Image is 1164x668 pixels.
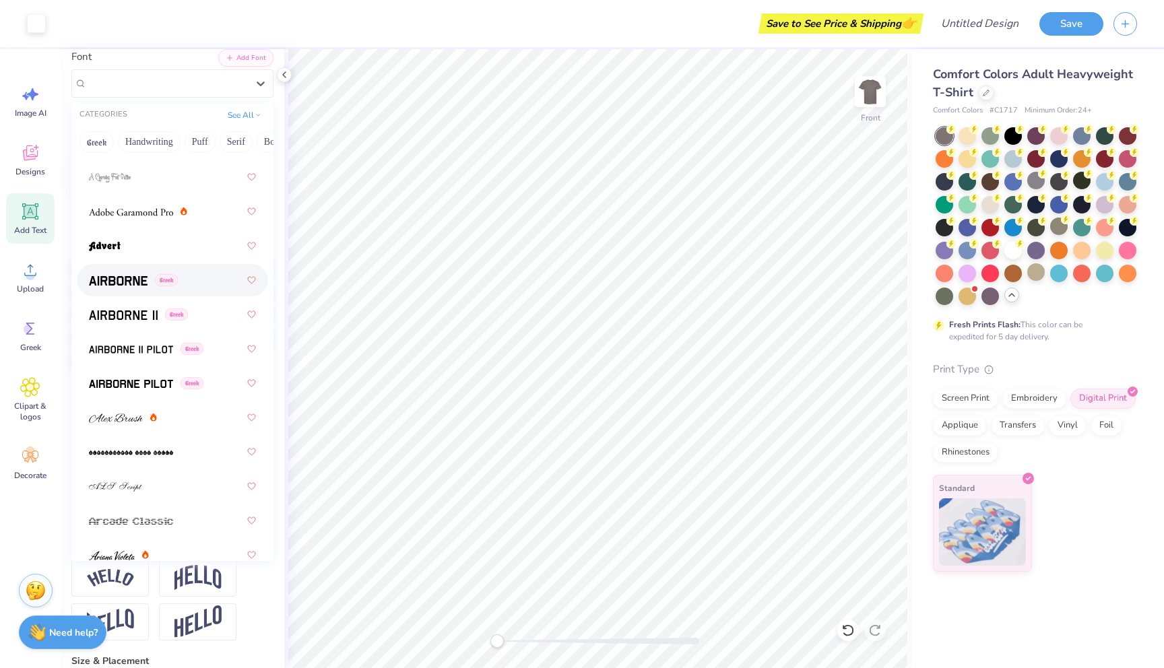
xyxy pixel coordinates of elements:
[933,105,983,116] span: Comfort Colors
[89,276,148,286] img: Airborne
[89,310,158,320] img: Airborne II
[1091,415,1122,436] div: Foil
[933,362,1137,377] div: Print Type
[79,109,127,121] div: CATEGORIES
[939,498,1026,566] img: Standard
[71,654,273,668] div: Size & Placement
[89,173,131,182] img: A Charming Font Outline
[991,415,1045,436] div: Transfers
[89,482,142,492] img: ALS Script
[49,626,98,639] strong: Need help?
[1049,415,1087,436] div: Vinyl
[990,105,1018,116] span: # C1717
[933,66,1133,100] span: Comfort Colors Adult Heavyweight T-Shirt
[1002,389,1066,409] div: Embroidery
[118,131,181,153] button: Handwriting
[949,319,1021,330] strong: Fresh Prints Flash:
[89,242,121,251] img: Advert
[181,377,203,389] span: Greek
[17,283,44,294] span: Upload
[15,166,45,177] span: Designs
[218,49,273,67] button: Add Font
[174,565,222,591] img: Arch
[89,413,143,423] img: Alex Brush
[224,108,265,122] button: See All
[490,634,504,648] div: Accessibility label
[857,78,884,105] img: Front
[181,343,203,355] span: Greek
[89,207,173,217] img: Adobe Garamond Pro
[165,308,188,321] span: Greek
[220,131,253,153] button: Serif
[861,112,880,124] div: Front
[1070,389,1136,409] div: Digital Print
[174,605,222,638] img: Rise
[155,274,178,286] span: Greek
[1039,12,1103,36] button: Save
[87,569,134,587] img: Arc
[14,225,46,236] span: Add Text
[1025,105,1092,116] span: Minimum Order: 24 +
[15,108,46,119] span: Image AI
[87,609,134,635] img: Flag
[933,415,987,436] div: Applique
[89,448,173,457] img: AlphaShapes xmas balls
[20,342,41,353] span: Greek
[901,15,916,31] span: 👉
[933,442,998,463] div: Rhinestones
[949,319,1115,343] div: This color can be expedited for 5 day delivery.
[8,401,53,422] span: Clipart & logos
[14,470,46,481] span: Decorate
[89,379,173,389] img: Airborne Pilot
[185,131,216,153] button: Puff
[257,131,290,153] button: Bold
[89,516,173,526] img: Arcade Classic
[89,551,135,560] img: Ariana Violeta
[933,389,998,409] div: Screen Print
[930,10,1029,37] input: Untitled Design
[71,49,92,65] label: Font
[939,481,975,495] span: Standard
[89,345,173,354] img: Airborne II Pilot
[79,131,114,153] button: Greek
[762,13,920,34] div: Save to See Price & Shipping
